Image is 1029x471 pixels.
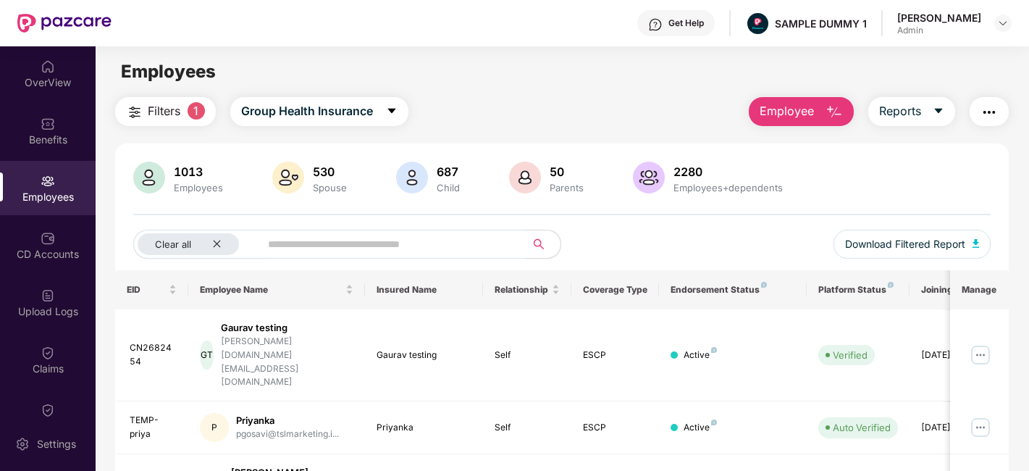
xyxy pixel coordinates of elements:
[633,162,665,193] img: svg+xml;base64,PHN2ZyB4bWxucz0iaHR0cDovL3d3dy53My5vcmcvMjAwMC9zdmciIHhtbG5zOnhsaW5rPSJodHRwOi8vd3...
[365,270,483,309] th: Insured Name
[969,343,992,367] img: manageButton
[188,270,365,309] th: Employee Name
[711,347,717,353] img: svg+xml;base64,PHN2ZyB4bWxucz0iaHR0cDovL3d3dy53My5vcmcvMjAwMC9zdmciIHdpZHRoPSI4IiBoZWlnaHQ9IjgiIH...
[41,346,55,360] img: svg+xml;base64,PHN2ZyBpZD0iQ2xhaW0iIHhtbG5zPSJodHRwOi8vd3d3LnczLm9yZy8yMDAwL3N2ZyIgd2lkdGg9IjIwIi...
[910,270,998,309] th: Joining Date
[272,162,304,193] img: svg+xml;base64,PHN2ZyB4bWxucz0iaHR0cDovL3d3dy53My5vcmcvMjAwMC9zdmciIHhtbG5zOnhsaW5rPSJodHRwOi8vd3...
[41,174,55,188] img: svg+xml;base64,PHN2ZyBpZD0iRW1wbG95ZWVzIiB4bWxucz0iaHR0cDovL3d3dy53My5vcmcvMjAwMC9zdmciIHdpZHRoPS...
[41,403,55,417] img: svg+xml;base64,PHN2ZyBpZD0iQ2xhaW0iIHhtbG5zPSJodHRwOi8vd3d3LnczLm9yZy8yMDAwL3N2ZyIgd2lkdGg9IjIwIi...
[997,17,1009,29] img: svg+xml;base64,PHN2ZyBpZD0iRHJvcGRvd24tMzJ4MzIiIHhtbG5zPSJodHRwOi8vd3d3LnczLm9yZy8yMDAwL3N2ZyIgd2...
[130,414,177,441] div: TEMP-priya
[668,17,704,29] div: Get Help
[760,102,814,120] span: Employee
[33,437,80,451] div: Settings
[171,164,226,179] div: 1013
[888,282,894,288] img: svg+xml;base64,PHN2ZyB4bWxucz0iaHR0cDovL3d3dy53My5vcmcvMjAwMC9zdmciIHdpZHRoPSI4IiBoZWlnaHQ9IjgiIH...
[648,17,663,32] img: svg+xml;base64,PHN2ZyBpZD0iSGVscC0zMngzMiIgeG1sbnM9Imh0dHA6Ly93d3cudzMub3JnLzIwMDAvc3ZnIiB3aWR0aD...
[434,164,463,179] div: 687
[973,239,980,248] img: svg+xml;base64,PHN2ZyB4bWxucz0iaHR0cDovL3d3dy53My5vcmcvMjAwMC9zdmciIHhtbG5zOnhsaW5rPSJodHRwOi8vd3...
[684,421,717,435] div: Active
[547,182,587,193] div: Parents
[483,270,571,309] th: Relationship
[200,341,213,370] div: GT
[980,104,998,121] img: svg+xml;base64,PHN2ZyB4bWxucz0iaHR0cDovL3d3dy53My5vcmcvMjAwMC9zdmciIHdpZHRoPSIyNCIgaGVpZ2h0PSIyNC...
[879,102,921,120] span: Reports
[377,349,471,362] div: Gaurav testing
[747,13,768,34] img: Pazcare_Alternative_logo-01-01.png
[818,284,898,296] div: Platform Status
[41,231,55,246] img: svg+xml;base64,PHN2ZyBpZD0iQ0RfQWNjb3VudHMiIGRhdGEtbmFtZT0iQ0QgQWNjb3VudHMiIHhtbG5zPSJodHRwOi8vd3...
[310,164,350,179] div: 530
[434,182,463,193] div: Child
[133,230,265,259] button: Clear allclose
[236,428,339,441] div: pgosavi@tslmarketing.i...
[171,182,226,193] div: Employees
[200,413,229,442] div: P
[377,421,471,435] div: Priyanka
[933,105,944,118] span: caret-down
[897,25,981,36] div: Admin
[130,341,177,369] div: CN2682454
[684,349,717,362] div: Active
[509,162,541,193] img: svg+xml;base64,PHN2ZyB4bWxucz0iaHR0cDovL3d3dy53My5vcmcvMjAwMC9zdmciIHhtbG5zOnhsaW5rPSJodHRwOi8vd3...
[969,416,992,439] img: manageButton
[583,349,648,362] div: ESCP
[921,421,986,435] div: [DATE]
[236,414,339,428] div: Priyanka
[15,437,30,451] img: svg+xml;base64,PHN2ZyBpZD0iU2V0dGluZy0yMHgyMCIgeG1sbnM9Imh0dHA6Ly93d3cudzMub3JnLzIwMDAvc3ZnIiB3aW...
[396,162,428,193] img: svg+xml;base64,PHN2ZyB4bWxucz0iaHR0cDovL3d3dy53My5vcmcvMjAwMC9zdmciIHhtbG5zOnhsaW5rPSJodHRwOi8vd3...
[525,230,561,259] button: search
[310,182,350,193] div: Spouse
[148,102,180,120] span: Filters
[133,162,165,193] img: svg+xml;base64,PHN2ZyB4bWxucz0iaHR0cDovL3d3dy53My5vcmcvMjAwMC9zdmciIHhtbG5zOnhsaW5rPSJodHRwOi8vd3...
[126,104,143,121] img: svg+xml;base64,PHN2ZyB4bWxucz0iaHR0cDovL3d3dy53My5vcmcvMjAwMC9zdmciIHdpZHRoPSIyNCIgaGVpZ2h0PSIyNC...
[950,270,1009,309] th: Manage
[547,164,587,179] div: 50
[833,420,891,435] div: Auto Verified
[230,97,408,126] button: Group Health Insurancecaret-down
[671,182,786,193] div: Employees+dependents
[671,164,786,179] div: 2280
[583,421,648,435] div: ESCP
[525,238,553,250] span: search
[761,282,767,288] img: svg+xml;base64,PHN2ZyB4bWxucz0iaHR0cDovL3d3dy53My5vcmcvMjAwMC9zdmciIHdpZHRoPSI4IiBoZWlnaHQ9IjgiIH...
[495,349,560,362] div: Self
[221,321,354,335] div: Gaurav testing
[188,102,205,120] span: 1
[711,420,717,425] img: svg+xml;base64,PHN2ZyB4bWxucz0iaHR0cDovL3d3dy53My5vcmcvMjAwMC9zdmciIHdpZHRoPSI4IiBoZWlnaHQ9IjgiIH...
[826,104,843,121] img: svg+xml;base64,PHN2ZyB4bWxucz0iaHR0cDovL3d3dy53My5vcmcvMjAwMC9zdmciIHhtbG5zOnhsaW5rPSJodHRwOi8vd3...
[41,59,55,74] img: svg+xml;base64,PHN2ZyBpZD0iSG9tZSIgeG1sbnM9Imh0dHA6Ly93d3cudzMub3JnLzIwMDAvc3ZnIiB3aWR0aD0iMjAiIG...
[671,284,794,296] div: Endorsement Status
[921,349,986,362] div: [DATE]
[749,97,854,126] button: Employee
[115,97,216,126] button: Filters1
[775,17,867,30] div: SAMPLE DUMMY 1
[833,230,991,259] button: Download Filtered Report
[212,239,222,249] span: close
[386,105,398,118] span: caret-down
[833,348,868,362] div: Verified
[127,284,167,296] span: EID
[495,421,560,435] div: Self
[200,284,343,296] span: Employee Name
[17,14,112,33] img: New Pazcare Logo
[845,236,965,252] span: Download Filtered Report
[241,102,373,120] span: Group Health Insurance
[121,61,216,82] span: Employees
[868,97,955,126] button: Reportscaret-down
[41,288,55,303] img: svg+xml;base64,PHN2ZyBpZD0iVXBsb2FkX0xvZ3MiIGRhdGEtbmFtZT0iVXBsb2FkIExvZ3MiIHhtbG5zPSJodHRwOi8vd3...
[897,11,981,25] div: [PERSON_NAME]
[495,284,549,296] span: Relationship
[115,270,189,309] th: EID
[41,117,55,131] img: svg+xml;base64,PHN2ZyBpZD0iQmVuZWZpdHMiIHhtbG5zPSJodHRwOi8vd3d3LnczLm9yZy8yMDAwL3N2ZyIgd2lkdGg9Ij...
[571,270,660,309] th: Coverage Type
[155,238,191,250] span: Clear all
[221,335,354,389] div: [PERSON_NAME][DOMAIN_NAME][EMAIL_ADDRESS][DOMAIN_NAME]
